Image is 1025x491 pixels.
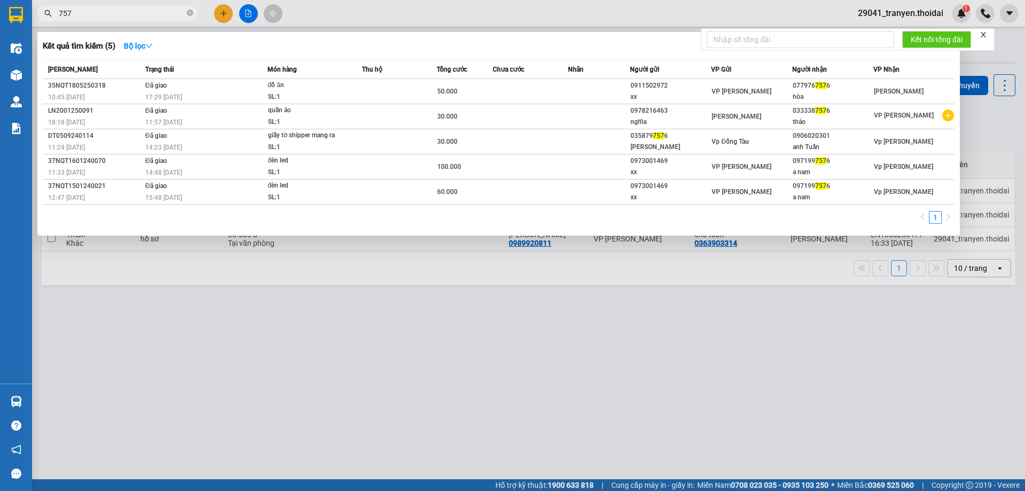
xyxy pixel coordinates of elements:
span: 10:45 [DATE] [48,93,85,101]
span: Trạng thái [145,66,174,73]
input: Tìm tên, số ĐT hoặc mã đơn [59,7,185,19]
div: xx [630,91,711,103]
div: LN2001250091 [48,105,142,116]
strong: CÔNG TY TNHH DỊCH VỤ DU LỊCH THỜI ĐẠI [19,9,106,43]
span: Vp [PERSON_NAME] [874,138,933,145]
span: message [11,469,21,479]
span: question-circle [11,420,21,431]
span: left [919,214,926,220]
span: Nhãn [568,66,584,73]
div: 097199 6 [793,155,873,167]
span: Chuyển phát nhanh: [GEOGRAPHIC_DATA] - [GEOGRAPHIC_DATA] [17,46,109,84]
span: close-circle [187,10,193,16]
div: 033338 6 [793,105,873,116]
span: 11:57 [DATE] [145,119,182,126]
div: 0973001469 [630,155,711,167]
span: Chưa cước [493,66,524,73]
span: 18:18 [DATE] [48,119,85,126]
div: xx [630,192,711,203]
span: 14:48 [DATE] [145,169,182,176]
div: a nam [793,167,873,178]
span: Đã giao [145,132,167,139]
li: Next Page [942,211,955,224]
button: Kết nối tổng đài [902,31,971,48]
div: đồ ăn [268,80,348,91]
strong: Bộ lọc [124,42,153,50]
img: solution-icon [11,123,22,134]
div: thảo [793,116,873,128]
span: 757 [653,132,664,139]
img: warehouse-icon [11,396,22,407]
button: right [942,211,955,224]
span: 757 [815,82,826,89]
div: 0978216463 [630,105,711,116]
div: quần áo [268,105,348,116]
span: Vp [PERSON_NAME] [874,163,933,170]
div: 077976 6 [793,80,873,91]
div: [PERSON_NAME] [630,142,711,153]
span: 757 [815,182,826,190]
div: SL: 1 [268,192,348,204]
div: 0906020301 [793,130,873,142]
div: SL: 1 [268,91,348,103]
div: SL: 1 [268,116,348,128]
span: Người gửi [630,66,659,73]
div: SL: 1 [268,167,348,178]
span: VP Gửi [711,66,731,73]
span: [PERSON_NAME] [712,113,761,120]
span: search [44,10,52,17]
span: close [980,31,987,38]
div: 37NQT1601240070 [48,155,142,167]
h3: Kết quả tìm kiếm ( 5 ) [43,41,115,52]
span: 60.000 [437,188,458,196]
span: Vp [PERSON_NAME] [874,188,933,196]
div: anh Tuấn [793,142,873,153]
span: VP Nhận [873,66,900,73]
span: VP [PERSON_NAME] [712,163,771,170]
img: logo-vxr [9,7,23,23]
div: 37NQT1501240021 [48,181,142,192]
span: Tổng cước [437,66,467,73]
li: Previous Page [916,211,929,224]
span: 11:33 [DATE] [48,169,85,176]
button: left [916,211,929,224]
button: Bộ lọcdown [115,37,161,54]
div: 097199 6 [793,181,873,192]
span: [PERSON_NAME] [48,66,98,73]
span: 12:47 [DATE] [48,194,85,201]
span: 100.000 [437,163,461,170]
span: Món hàng [267,66,297,73]
span: down [145,42,153,50]
img: warehouse-icon [11,69,22,81]
span: Vp Đồng Tàu [712,138,749,145]
a: 1 [929,212,941,223]
span: plus-circle [942,110,954,121]
span: 757 [815,107,826,114]
div: đèn led [268,155,348,167]
div: giấy tờ shipper mang ra [268,130,348,142]
span: VP [PERSON_NAME] [712,188,771,196]
span: 14:23 [DATE] [145,144,182,151]
div: 0973001469 [630,181,711,192]
span: [PERSON_NAME] [874,88,924,95]
span: Đã giao [145,157,167,165]
div: DT0509240114 [48,130,142,142]
input: Nhập số tổng đài [707,31,894,48]
span: Người nhận [792,66,827,73]
span: LN1308250180 [112,72,176,83]
div: hòa [793,91,873,103]
div: 035879 6 [630,130,711,142]
span: 11:24 [DATE] [48,144,85,151]
span: 757 [815,157,826,165]
span: close-circle [187,9,193,19]
img: logo [5,38,13,92]
span: 17:29 [DATE] [145,93,182,101]
span: 30.000 [437,138,458,145]
div: a nam [793,192,873,203]
li: 1 [929,211,942,224]
div: nghĩa [630,116,711,128]
span: Đã giao [145,82,167,89]
span: 30.000 [437,113,458,120]
span: Kết nối tổng đài [911,34,963,45]
span: Đã giao [145,107,167,114]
